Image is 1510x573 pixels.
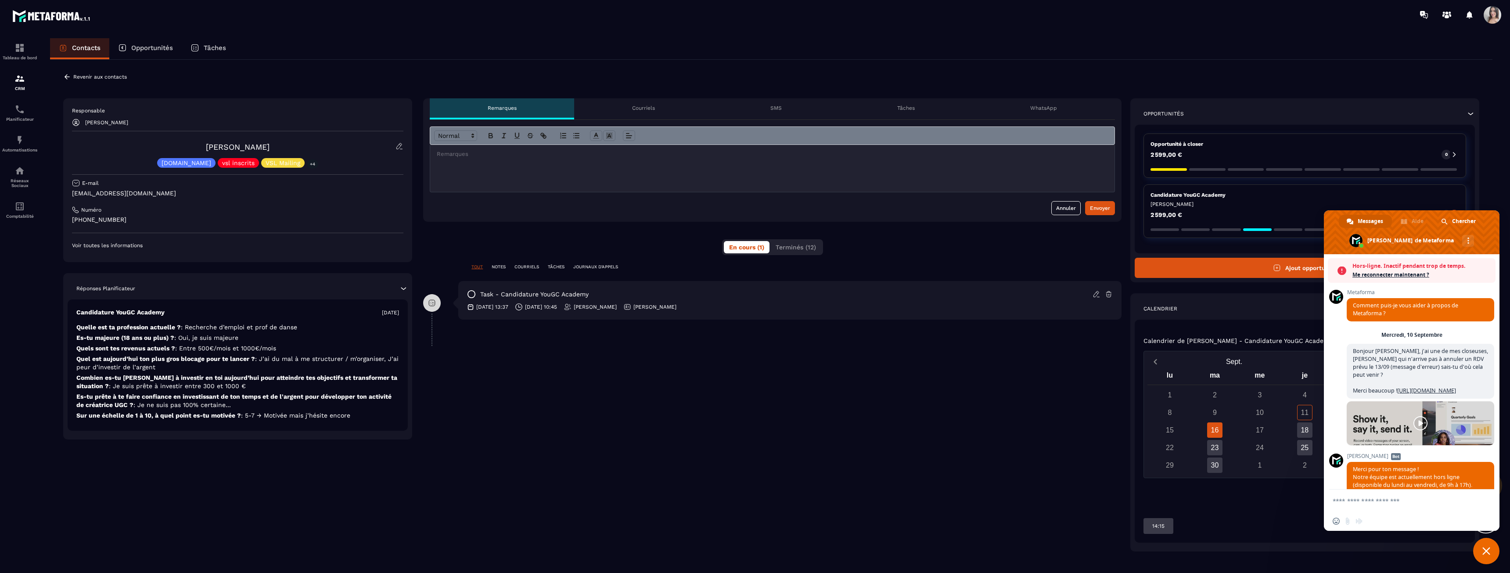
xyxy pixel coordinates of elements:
[85,119,128,126] p: [PERSON_NAME]
[133,401,231,408] span: : Je ne suis pas 100% certaine...
[14,201,25,212] img: accountant
[73,74,127,80] p: Revenir aux contacts
[1143,305,1177,312] p: Calendrier
[1051,201,1081,215] button: Annuler
[1147,369,1462,473] div: Calendar wrapper
[14,166,25,176] img: social-network
[633,303,676,310] p: [PERSON_NAME]
[72,44,101,52] p: Contacts
[1353,302,1458,317] span: Comment puis-je vous aider à propos de Metaforma ?
[2,128,37,159] a: automationsautomationsAutomatisations
[525,303,557,310] p: [DATE] 10:45
[488,105,517,112] p: Remarques
[1352,262,1491,270] span: Hors-ligne. Inactif pendant trop de temps.
[1252,458,1267,473] div: 1
[1252,422,1267,438] div: 17
[14,73,25,84] img: formation
[1150,141,1459,148] p: Opportunité à closer
[72,107,403,114] p: Responsable
[12,8,91,24] img: logo
[1347,453,1494,459] span: [PERSON_NAME]
[1143,337,1332,344] p: Calendrier de [PERSON_NAME] - Candidature YouGC Academy
[2,178,37,188] p: Réseaux Sociaux
[2,36,37,67] a: formationformationTableau de bord
[1333,518,1340,525] span: Insérer un emoji
[480,290,589,299] p: task - Candidature YouGC Academy
[1358,215,1383,228] span: Messages
[2,55,37,60] p: Tableau de bord
[1147,356,1164,368] button: Previous month
[1150,151,1182,158] p: 2 599,00 €
[2,117,37,122] p: Planificateur
[109,382,246,389] span: : Je suis prête à investir entre 300 et 1000 €
[574,303,617,310] p: [PERSON_NAME]
[76,308,165,317] p: Candidature YouGC Academy
[1397,387,1456,394] a: [URL][DOMAIN_NAME]
[131,44,173,52] p: Opportunités
[1252,387,1267,403] div: 3
[471,264,483,270] p: TOUT
[2,86,37,91] p: CRM
[241,412,350,419] span: : 5-7 → Motivée mais j’hésite encore
[14,104,25,115] img: scheduler
[1445,151,1448,158] p: 0
[76,323,399,332] p: Quelle est ta profession actuelle ?
[182,38,235,59] a: Tâches
[307,159,318,169] p: +4
[1150,212,1182,218] p: 2 599,00 €
[72,242,403,249] p: Voir toutes les informations
[770,105,782,112] p: SMS
[1339,215,1392,228] div: Messages
[1347,289,1494,296] span: Metaforma
[1162,387,1177,403] div: 1
[1030,105,1057,112] p: WhatsApp
[72,216,403,224] p: [PHONE_NUMBER]
[76,411,399,420] p: Sur une échelle de 1 à 10, à quel point es-tu motivée ?
[1192,369,1237,385] div: ma
[206,142,270,151] a: [PERSON_NAME]
[1473,538,1499,564] div: Fermer le chat
[1162,405,1177,420] div: 8
[632,105,655,112] p: Courriels
[1353,347,1488,394] span: Bonjour [PERSON_NAME], j'ai une de mes closeuses, [PERSON_NAME] qui n'arrive pas à annuler un RDV...
[729,244,764,251] span: En cours (1)
[382,309,399,316] p: [DATE]
[181,324,297,331] span: : Recherche d’emploi et prof de danse
[1282,369,1327,385] div: je
[1085,201,1115,215] button: Envoyer
[76,374,399,390] p: Combien es-tu [PERSON_NAME] à investir en toi aujourd’hui pour atteindre tes objectifs et transfo...
[492,264,506,270] p: NOTES
[1333,497,1471,505] textarea: Entrez votre message...
[1237,369,1282,385] div: me
[1297,422,1312,438] div: 18
[14,43,25,53] img: formation
[1297,405,1312,420] div: 11
[1433,215,1485,228] div: Chercher
[1164,354,1305,369] button: Open months overlay
[1252,405,1267,420] div: 10
[897,105,915,112] p: Tâches
[175,345,276,352] span: : Entre 500€/mois et 1000€/mois
[2,159,37,195] a: social-networksocial-networkRéseaux Sociaux
[1162,440,1177,455] div: 22
[1352,270,1491,279] span: Me reconnecter maintenant ?
[1147,369,1192,385] div: lu
[1147,387,1462,473] div: Calendar days
[1207,405,1222,420] div: 9
[514,264,539,270] p: COURRIELS
[1143,110,1184,117] p: Opportunités
[770,241,821,253] button: Terminés (12)
[1297,387,1312,403] div: 4
[76,334,399,342] p: Es-tu majeure (18 ans ou plus) ?
[1135,258,1475,278] button: Ajout opportunité
[14,135,25,145] img: automations
[76,355,399,371] p: Quel est aujourd’hui ton plus gros blocage pour te lancer ?
[776,244,816,251] span: Terminés (12)
[1252,440,1267,455] div: 24
[1297,440,1312,455] div: 25
[1207,387,1222,403] div: 2
[1162,422,1177,438] div: 15
[76,285,135,292] p: Réponses Planificateur
[1305,354,1446,369] button: Open years overlay
[162,160,211,166] p: [DOMAIN_NAME]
